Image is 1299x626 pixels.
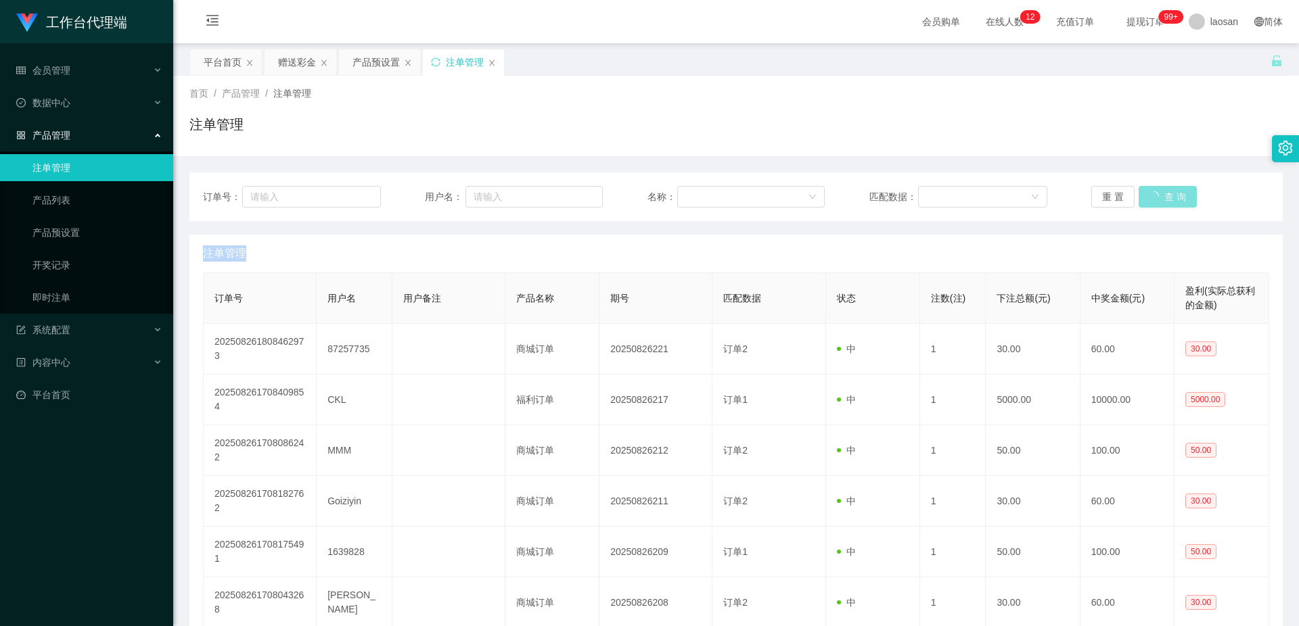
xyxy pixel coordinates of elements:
td: 30.00 [986,476,1080,527]
span: 订单1 [723,394,748,405]
span: 首页 [189,88,208,99]
td: 60.00 [1080,476,1175,527]
span: 注单管理 [203,245,246,262]
span: 订单号： [203,190,242,204]
span: 30.00 [1185,493,1216,508]
input: 请输入 [465,186,603,208]
span: 产品管理 [222,88,260,99]
td: 商城订单 [505,425,599,476]
td: 1 [920,476,986,527]
span: 订单号 [214,293,243,304]
span: / [265,88,268,99]
span: 盈利(实际总获利的金额) [1185,285,1255,310]
span: 充值订单 [1049,17,1101,26]
td: 5000.00 [986,375,1080,425]
span: 订单1 [723,546,748,557]
i: 图标: close [246,59,254,67]
span: 期号 [610,293,629,304]
td: 20250826221 [599,324,712,375]
td: 商城订单 [505,324,599,375]
i: 图标: sync [431,57,440,67]
td: 商城订单 [505,476,599,527]
td: Goiziyin [317,476,392,527]
a: 图标: dashboard平台首页 [16,381,162,408]
span: 订单2 [723,496,748,506]
a: 产品列表 [32,187,162,214]
span: 中 [837,343,856,354]
span: 30.00 [1185,341,1216,356]
td: 20250826217 [599,375,712,425]
span: 5000.00 [1185,392,1225,407]
td: MMM [317,425,392,476]
i: 图标: menu-fold [189,1,235,44]
td: 202508261808462973 [204,324,317,375]
td: 50.00 [986,527,1080,577]
td: 1639828 [317,527,392,577]
span: 内容中心 [16,357,70,368]
i: 图标: check-circle-o [16,98,26,107]
i: 图标: table [16,66,26,75]
div: 产品预设置 [352,49,400,75]
span: 系统配置 [16,324,70,335]
i: 图标: unlock [1271,55,1283,67]
span: 用户备注 [403,293,441,304]
p: 2 [1030,10,1035,24]
div: 注单管理 [446,49,484,75]
span: 提现订单 [1120,17,1171,26]
td: 30.00 [986,324,1080,375]
i: 图标: close [488,59,496,67]
span: 用户名： [425,190,465,204]
span: 在线人数 [979,17,1030,26]
h1: 工作台代理端 [46,1,127,44]
td: 10000.00 [1080,375,1175,425]
td: 100.00 [1080,425,1175,476]
sup: 972 [1159,10,1183,24]
a: 产品预设置 [32,219,162,246]
span: 中 [837,546,856,557]
span: 产品名称 [516,293,554,304]
td: 202508261708175491 [204,527,317,577]
span: 中奖金额(元) [1091,293,1145,304]
span: 会员管理 [16,65,70,76]
sup: 12 [1020,10,1040,24]
span: 数据中心 [16,97,70,108]
i: 图标: close [320,59,328,67]
td: 1 [920,375,986,425]
a: 注单管理 [32,154,162,181]
td: 1 [920,527,986,577]
a: 工作台代理端 [16,16,127,27]
td: 商城订单 [505,527,599,577]
span: 50.00 [1185,443,1216,458]
td: 20250826212 [599,425,712,476]
span: 中 [837,445,856,456]
span: 中 [837,394,856,405]
span: 匹配数据： [869,190,918,204]
td: 1 [920,425,986,476]
span: 30.00 [1185,595,1216,610]
i: 图标: down [1031,193,1039,202]
i: 图标: form [16,325,26,335]
span: 中 [837,597,856,608]
button: 重 置 [1091,186,1135,208]
td: 1 [920,324,986,375]
td: 20250826209 [599,527,712,577]
i: 图标: down [808,193,817,202]
span: 订单2 [723,343,748,354]
td: 202508261708182762 [204,476,317,527]
td: 87257735 [317,324,392,375]
i: 图标: setting [1278,141,1293,155]
span: 订单2 [723,597,748,608]
span: 订单2 [723,445,748,456]
span: 下注总额(元) [997,293,1050,304]
td: 20250826211 [599,476,712,527]
i: 图标: close [404,59,412,67]
span: 状态 [837,293,856,304]
td: 202508261708409854 [204,375,317,425]
td: 福利订单 [505,375,599,425]
span: 注数(注) [931,293,965,304]
span: 中 [837,496,856,506]
i: 图标: global [1254,17,1264,26]
td: 100.00 [1080,527,1175,577]
td: 50.00 [986,425,1080,476]
span: 注单管理 [273,88,311,99]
